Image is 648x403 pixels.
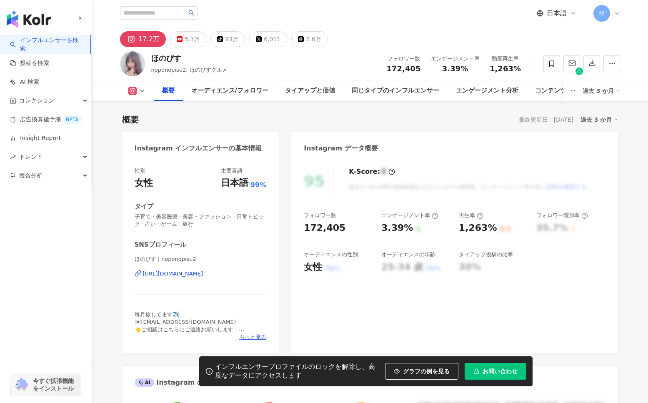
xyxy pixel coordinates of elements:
div: Instagram インフルエンサーの基本情報 [135,144,262,153]
span: noponopisu2, ほのぴすグルメ [151,67,228,73]
div: 性別 [135,167,145,175]
span: もっと見る [239,333,266,341]
div: Instagram データ概要 [304,144,378,153]
span: 競合分析 [19,166,43,185]
span: 日本語 [547,9,567,18]
div: 2.6万 [306,33,321,45]
a: 投稿を検索 [10,59,49,68]
div: 17.2万 [138,33,160,45]
div: 女性 [304,261,322,274]
button: グラフの例を見る [385,363,458,380]
div: [URL][DOMAIN_NAME] [143,270,203,278]
div: フォロワー数 [387,55,421,63]
a: 広告換算値予測BETA [10,115,82,124]
a: searchインフルエンサーを検索 [10,36,84,53]
span: 子育て · 美容医療 · 美容・ファッション · 日常トピック · 占い · ゲーム · 旅行 [135,213,267,228]
div: SNSプロフィール [135,240,186,249]
span: 今すぐ拡張機能をインストール [33,377,78,392]
div: 最終更新日：[DATE] [519,116,573,123]
div: オーディエンスの年齢 [381,251,435,258]
button: 6,011 [249,31,287,47]
div: フォロワー増加率 [536,212,588,219]
div: 5.1万 [185,33,200,45]
button: 2.6万 [291,31,328,47]
div: タイプ [135,202,153,211]
span: rise [10,154,16,160]
div: 83万 [225,33,238,45]
div: 動画再生率 [490,55,521,63]
img: chrome extension [13,378,29,391]
div: 3.39% [381,222,413,235]
div: ほのぴす [151,53,228,63]
div: 過去 3 か月 [580,114,618,125]
div: 主要言語 [221,167,243,175]
span: お問い合わせ [483,368,518,375]
div: 再生率 [459,212,483,219]
div: エンゲージメント率 [381,212,438,219]
span: グラフの例を見る [403,368,450,375]
span: 毎月旅してます✈️ 💌[EMAIL_ADDRESS][DOMAIN_NAME] 👆ご相談はこちらにご連絡お願いします！ マネージャーが対応いたします🙇‍♀️ [135,311,245,340]
a: chrome extension今すぐ拡張機能をインストール [11,373,81,396]
div: 172,405 [304,222,345,235]
span: M [599,9,604,18]
img: logo [7,11,51,28]
div: インフルエンサープロファイルのロックを解除し、高度なデータにアクセスします [215,363,381,380]
div: オーディエンスの性別 [304,251,358,258]
span: ほのぴす | noponopisu2 [135,255,267,263]
div: 日本語 [221,177,248,190]
span: 99% [250,180,266,190]
a: Insight Report [10,134,61,143]
div: エンゲージメント分析 [456,86,518,96]
div: タイアップ投稿の比率 [459,251,513,258]
button: 5.1万 [170,31,206,47]
button: 83万 [210,31,245,47]
div: 6,011 [264,33,280,45]
div: フォロワー数 [304,212,336,219]
div: コンテンツ内容分析 [535,86,591,96]
span: コレクション [19,91,54,110]
div: 過去 3 か月 [583,84,620,98]
button: お問い合わせ [465,363,526,380]
a: [URL][DOMAIN_NAME] [135,270,267,278]
div: K-Score : [349,167,395,176]
span: トレンド [19,148,43,166]
div: 同じタイプのインフルエンサー [352,86,439,96]
div: タイアップと価値 [285,86,335,96]
div: オーディエンス/フォロワー [191,86,268,96]
span: search [188,10,194,16]
div: 女性 [135,177,153,190]
div: 1,263% [459,222,497,235]
button: 17.2万 [120,31,166,47]
span: 3.39% [442,65,468,73]
span: 172,405 [387,64,421,73]
div: 概要 [122,114,139,125]
img: KOL Avatar [120,51,145,76]
div: 概要 [162,86,175,96]
span: 1,263% [490,65,521,73]
a: AI 検索 [10,78,39,86]
div: エンゲージメント率 [431,55,480,63]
